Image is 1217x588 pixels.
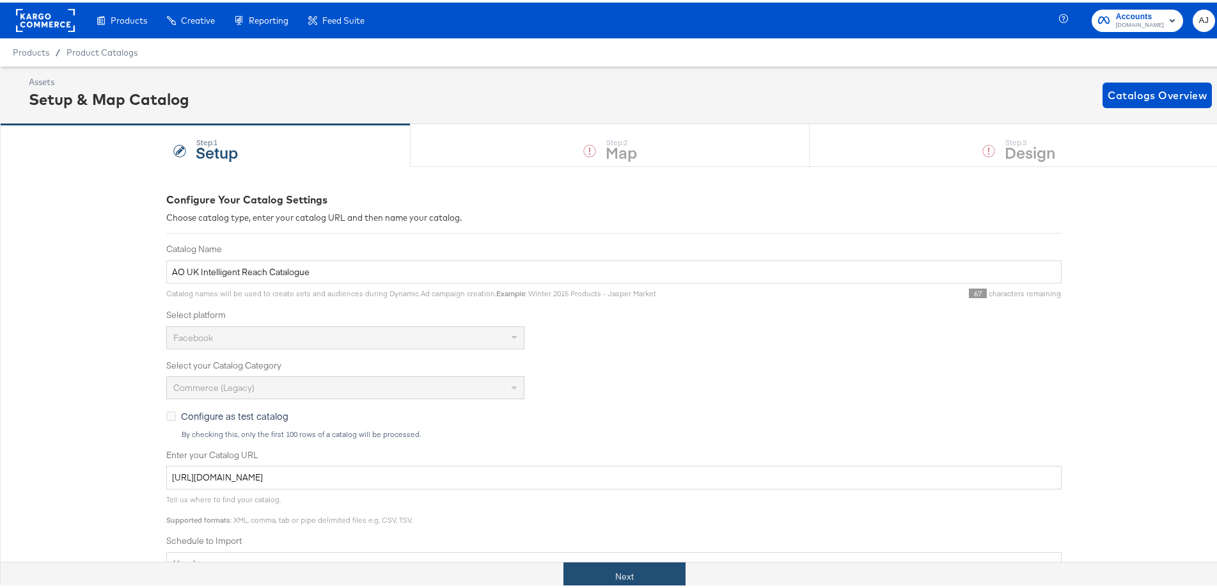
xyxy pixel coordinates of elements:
[181,407,288,420] span: Configure as test catalog
[1116,8,1164,21] span: Accounts
[196,139,238,160] strong: Setup
[166,209,1062,221] div: Choose catalog type, enter your catalog URL and then name your catalog.
[969,286,987,296] span: 67
[322,13,365,23] span: Feed Suite
[111,13,147,23] span: Products
[1103,80,1212,106] button: Catalogs Overview
[166,306,1062,319] label: Select platform
[181,427,1062,436] div: By checking this, only the first 100 rows of a catalog will be processed.
[29,74,189,86] div: Assets
[166,492,412,522] span: Tell us where to find your catalog. : XML, comma, tab or pipe delimited files e.g. CSV, TSV.
[49,45,67,55] span: /
[13,45,49,55] span: Products
[166,190,1062,205] div: Configure Your Catalog Settings
[166,286,656,296] span: Catalog names will be used to create sets and audiences during Dynamic Ad campaign creation. : Wi...
[166,463,1062,487] input: Enter Catalog URL, e.g. http://www.example.com/products.xml
[1108,84,1207,102] span: Catalogs Overview
[1198,11,1210,26] span: AJ
[29,86,189,107] div: Setup & Map Catalog
[181,13,215,23] span: Creative
[166,532,1062,544] label: Schedule to Import
[249,13,288,23] span: Reporting
[166,258,1062,282] input: Name your catalog e.g. My Dynamic Product Catalog
[166,447,1062,459] label: Enter your Catalog URL
[166,357,1062,369] label: Select your Catalog Category
[1092,7,1183,29] button: Accounts[DOMAIN_NAME]
[173,379,255,391] span: Commerce (Legacy)
[656,286,1062,296] div: characters remaining
[1193,7,1215,29] button: AJ
[173,330,213,341] span: Facebook
[496,286,525,296] strong: Example
[166,513,230,522] strong: Supported formats
[67,45,137,55] a: Product Catalogs
[1116,18,1164,28] span: [DOMAIN_NAME]
[166,241,1062,253] label: Catalog Name
[196,136,238,145] div: Step: 1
